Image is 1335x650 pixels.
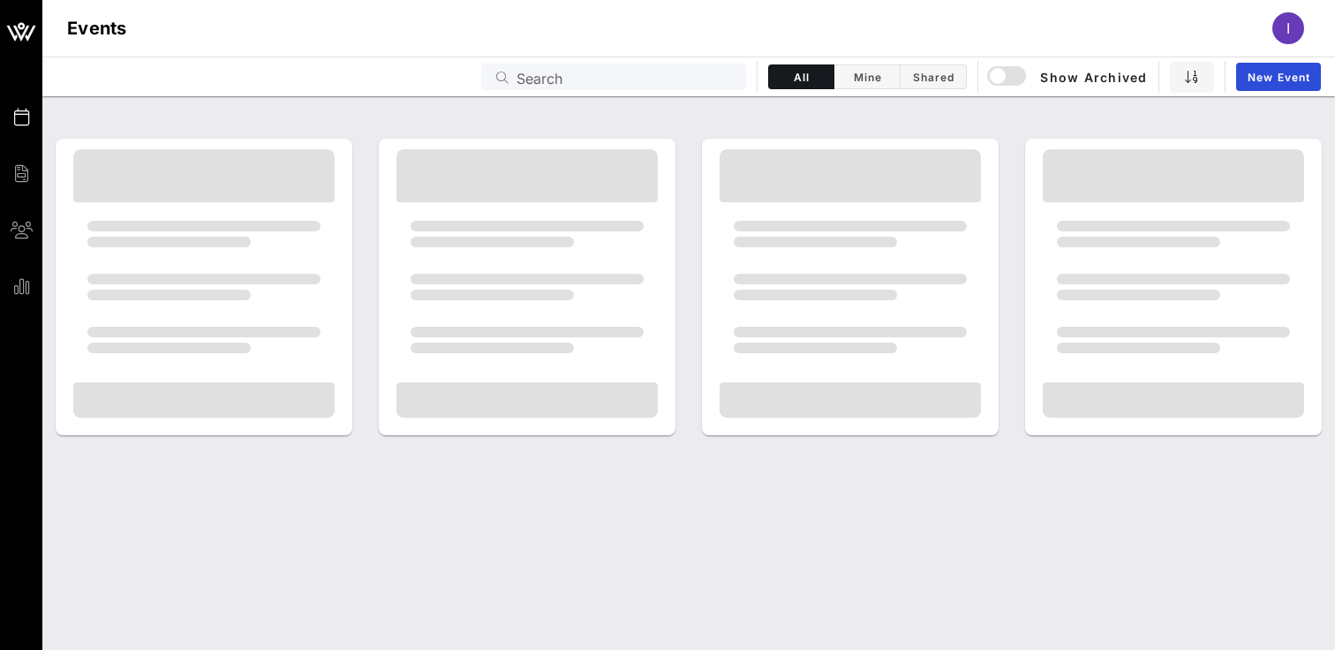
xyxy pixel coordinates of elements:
[911,71,955,84] span: Shared
[834,64,901,89] button: Mine
[1272,12,1304,44] div: I
[1247,71,1310,84] span: New Event
[67,14,127,42] h1: Events
[989,61,1148,93] button: Show Archived
[768,64,834,89] button: All
[1286,19,1290,37] span: I
[845,71,889,84] span: Mine
[780,71,823,84] span: All
[901,64,967,89] button: Shared
[990,66,1147,87] span: Show Archived
[1236,63,1321,91] a: New Event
